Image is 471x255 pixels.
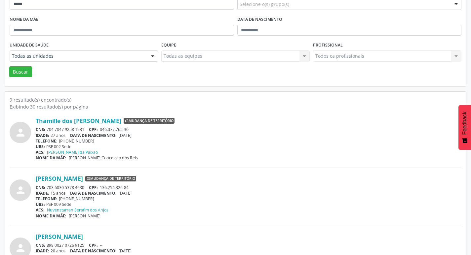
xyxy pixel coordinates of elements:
[89,242,98,248] span: CPF:
[15,127,26,139] i: person
[313,40,343,50] label: Profissional
[36,242,45,248] span: CNS:
[36,202,45,207] span: UBS:
[124,118,175,124] span: Mudança de território
[36,138,58,144] span: TELEFONE:
[458,105,471,150] button: Feedback - Mostrar pesquisa
[47,149,98,155] a: [PERSON_NAME] da Paixao
[69,213,100,219] span: [PERSON_NAME]
[100,185,129,190] span: 136.254.326-84
[85,176,136,182] span: Mudança de território
[89,127,98,132] span: CPF:
[70,248,117,254] span: DATA DE NASCIMENTO:
[15,242,26,254] i: person
[119,190,132,196] span: [DATE]
[15,184,26,196] i: person
[240,1,289,8] span: Selecione o(s) grupo(s)
[100,242,102,248] span: --
[36,185,45,190] span: CNS:
[36,233,83,240] a: [PERSON_NAME]
[36,202,461,207] div: PSF 009 Sede
[36,175,83,182] a: [PERSON_NAME]
[9,66,32,78] button: Buscar
[462,112,468,135] span: Feedback
[36,127,45,132] span: CNS:
[100,127,129,132] span: 046.077.765-30
[36,190,49,196] span: IDADE:
[36,213,66,219] span: NOME DA MÃE:
[36,127,461,132] div: 704 7047 9258 1231
[10,103,461,110] div: Exibindo 30 resultado(s) por página
[70,133,117,138] span: DATA DE NASCIMENTO:
[36,149,45,155] span: ACS:
[36,248,49,254] span: IDADE:
[69,155,138,161] span: [PERSON_NAME] Conceicao dos Reis
[89,185,98,190] span: CPF:
[47,207,108,213] a: Nuvenstarran Serafim dos Anjos
[119,133,132,138] span: [DATE]
[36,242,461,248] div: 898 0027 0726 9125
[36,138,461,144] div: [PHONE_NUMBER]
[12,53,144,59] span: Todas as unidades
[36,196,58,202] span: TELEFONE:
[36,144,461,149] div: PSF 002 Sede
[36,190,461,196] div: 15 anos
[36,117,121,124] a: Thamille dos [PERSON_NAME]
[237,15,282,25] label: Data de nascimento
[36,155,66,161] span: NOME DA MÃE:
[36,185,461,190] div: 703 6030 5378 4630
[36,207,45,213] span: ACS:
[36,133,461,138] div: 27 anos
[10,15,38,25] label: Nome da mãe
[10,96,461,103] div: 9 resultado(s) encontrado(s)
[70,190,117,196] span: DATA DE NASCIMENTO:
[161,40,176,50] label: Equipe
[36,248,461,254] div: 20 anos
[10,40,49,50] label: Unidade de saúde
[119,248,132,254] span: [DATE]
[36,144,45,149] span: UBS:
[36,133,49,138] span: IDADE:
[36,196,461,202] div: [PHONE_NUMBER]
